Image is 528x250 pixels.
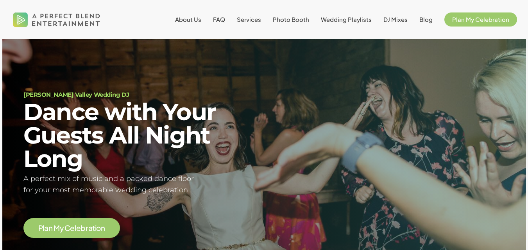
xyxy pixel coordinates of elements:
[43,224,44,232] span: l
[44,224,48,232] span: a
[23,92,254,98] h1: [PERSON_NAME] Valley Wedding DJ
[96,224,101,232] span: o
[88,224,93,232] span: a
[383,16,408,23] a: DJ Mixes
[92,224,95,232] span: t
[175,16,201,23] a: About Us
[60,224,64,232] span: y
[101,224,105,232] span: n
[273,16,309,23] a: Photo Booth
[76,224,81,232] span: e
[86,224,88,232] span: r
[452,16,509,23] span: Plan My Celebration
[64,224,70,232] span: C
[321,16,372,23] a: Wedding Playlists
[48,224,53,232] span: n
[54,224,60,232] span: M
[444,16,517,23] a: Plan My Celebration
[11,5,102,34] img: A Perfect Blend Entertainment
[38,224,43,232] span: P
[23,173,254,196] h5: A perfect mix of music and a packed dance floor for your most memorable wedding celebration
[95,224,97,232] span: i
[70,224,75,232] span: e
[23,100,254,170] h2: Dance with Your Guests All Night Long
[419,16,433,23] a: Blog
[38,224,105,232] a: Plan My Celebration
[213,16,225,23] a: FAQ
[237,16,261,23] a: Services
[81,224,86,232] span: b
[75,224,76,232] span: l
